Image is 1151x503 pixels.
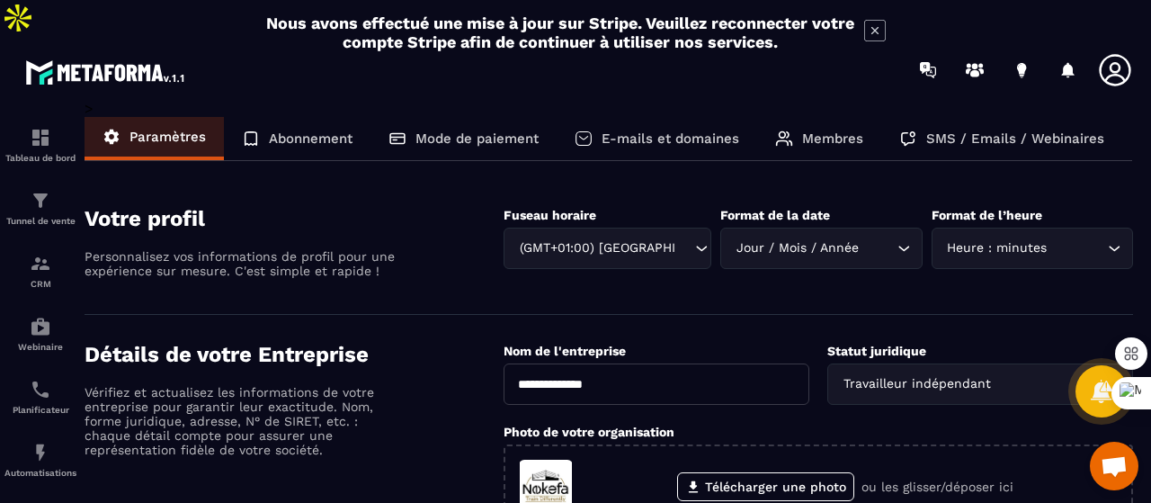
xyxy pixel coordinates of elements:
[932,228,1133,269] div: Search for option
[85,342,504,367] h4: Détails de votre Entreprise
[827,344,926,358] label: Statut juridique
[504,425,674,439] label: Photo de votre organisation
[862,238,892,258] input: Search for option
[269,130,352,147] p: Abonnement
[926,130,1104,147] p: SMS / Emails / Webinaires
[827,364,1133,405] div: Search for option
[30,190,51,211] img: formation
[85,206,504,231] h4: Votre profil
[932,208,1042,222] label: Format de l’heure
[1090,442,1138,490] a: Ouvrir le chat
[602,130,739,147] p: E-mails et domaines
[4,428,76,491] a: automationsautomationsAutomatisations
[839,374,995,394] span: Travailleur indépendant
[504,208,596,222] label: Fuseau horaire
[30,316,51,337] img: automations
[504,344,626,358] label: Nom de l'entreprise
[4,176,76,239] a: formationformationTunnel de vente
[515,238,677,258] span: (GMT+01:00) [GEOGRAPHIC_DATA]
[4,239,76,302] a: formationformationCRM
[4,365,76,428] a: schedulerschedulerPlanificateur
[30,127,51,148] img: formation
[265,13,855,51] h2: Nous avons effectué une mise à jour sur Stripe. Veuillez reconnecter votre compte Stripe afin de ...
[4,342,76,352] p: Webinaire
[995,374,1087,394] input: Search for option
[85,249,399,278] p: Personnalisez vos informations de profil pour une expérience sur mesure. C'est simple et rapide !
[85,385,399,457] p: Vérifiez et actualisez les informations de votre entreprise pour garantir leur exactitude. Nom, f...
[677,472,854,501] label: Télécharger une photo
[4,216,76,226] p: Tunnel de vente
[4,302,76,365] a: automationsautomationsWebinaire
[129,129,206,145] p: Paramètres
[861,480,1013,494] p: ou les glisser/déposer ici
[30,253,51,274] img: formation
[4,468,76,478] p: Automatisations
[30,442,51,463] img: automations
[732,238,862,258] span: Jour / Mois / Année
[4,405,76,415] p: Planificateur
[802,130,863,147] p: Membres
[4,279,76,289] p: CRM
[25,56,187,88] img: logo
[4,113,76,176] a: formationformationTableau de bord
[504,228,711,269] div: Search for option
[720,208,830,222] label: Format de la date
[415,130,539,147] p: Mode de paiement
[943,238,1051,258] span: Heure : minutes
[1051,238,1103,258] input: Search for option
[4,153,76,163] p: Tableau de bord
[720,228,922,269] div: Search for option
[677,238,691,258] input: Search for option
[30,379,51,400] img: scheduler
